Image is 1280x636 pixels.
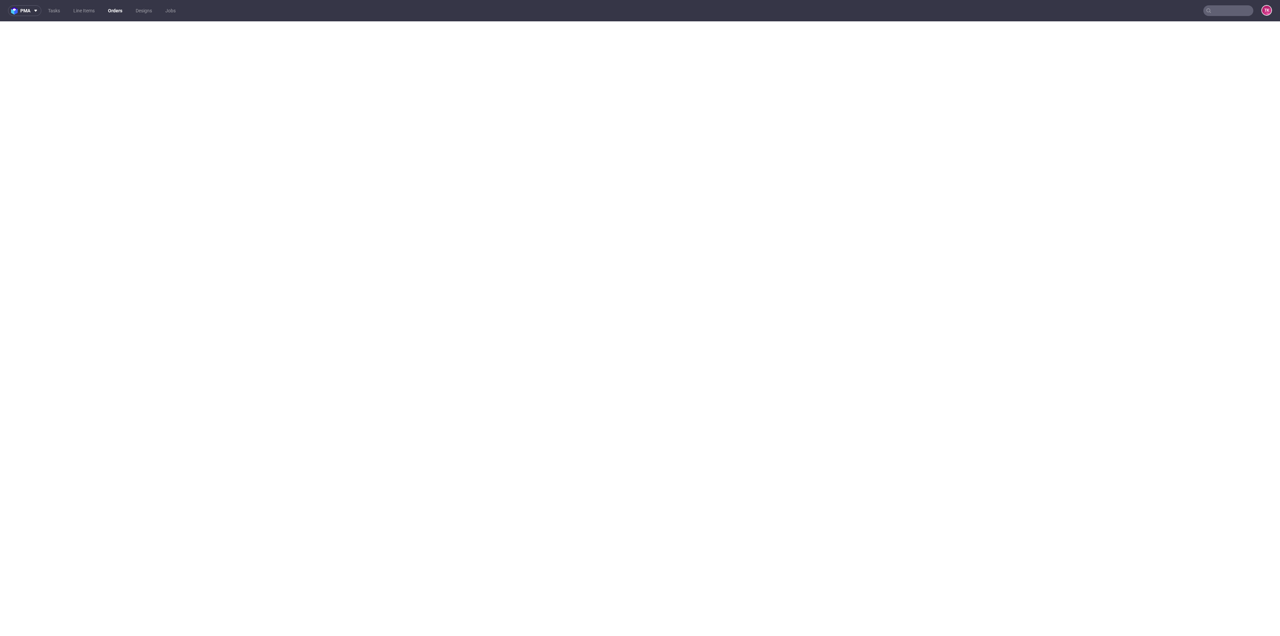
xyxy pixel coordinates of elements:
figcaption: TK [1262,6,1271,15]
a: Designs [132,5,156,16]
button: pma [8,5,41,16]
a: Tasks [44,5,64,16]
img: logo [11,7,20,15]
span: pma [20,8,30,13]
a: Line Items [69,5,99,16]
a: Orders [104,5,126,16]
a: Jobs [161,5,180,16]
